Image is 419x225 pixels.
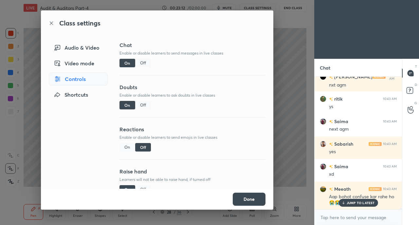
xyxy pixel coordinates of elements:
p: Learners will not be able to raise hand, if turned off [119,177,265,183]
h6: Saima [333,163,348,170]
img: 6e9adfddb3c34dcca59e6e041f344c18.jpg [320,96,326,102]
h3: Chat [119,41,265,49]
img: 3 [320,141,326,147]
h6: ritik [333,95,342,102]
div: On [119,143,135,152]
div: 10:43 AM [383,120,397,123]
div: Video mode [49,57,108,70]
div: On [119,59,135,67]
h6: Sabarish [333,140,353,147]
img: iconic-light.a09c19a4.png [373,75,386,79]
p: Enable or disable learners to send emojis in live classes [119,135,265,140]
img: no-rating-badge.077c3623.svg [329,187,333,191]
div: On [119,185,135,194]
div: Controls [49,72,108,86]
img: iconic-light.a09c19a4.png [369,142,382,146]
div: 10:43 AM [383,165,397,169]
div: 10:43 AM [387,73,397,81]
p: D [415,82,417,87]
h2: Class settings [59,18,100,28]
p: Chat [315,59,336,76]
p: Enable or disable learners to ask doubts in live classes [119,92,265,98]
p: T [415,64,417,69]
p: Enable or disable learners to send messages in live classes [119,50,265,56]
div: Off [135,185,151,194]
img: no-rating-badge.077c3623.svg [329,120,333,123]
div: xd [329,171,397,178]
div: Off [135,101,151,109]
h3: Reactions [119,125,265,133]
h6: [PERSON_NAME] [333,73,373,80]
img: 62926b773acf452eba01c796c3415993.jpg [320,73,326,80]
div: nxt agm [329,82,397,88]
img: 8d0057fe0abd4458b08cf7e5882c8aef.jpg [320,163,326,170]
p: JUMP TO LATEST [347,201,375,205]
img: no-rating-badge.077c3623.svg [329,75,333,79]
h6: Meeath [333,185,351,192]
div: ys [329,104,397,110]
div: Audio & Video [49,41,108,54]
div: 10:43 AM [383,142,397,146]
div: next agm [329,126,397,133]
img: no-rating-badge.077c3623.svg [329,142,333,146]
img: iconic-light.a09c19a4.png [369,187,382,191]
h3: Raise hand [119,168,265,175]
div: yes [329,149,397,155]
img: b537c7b5524d4107a53ab31f909b35fa.jpg [320,186,326,192]
div: Shortcuts [49,88,108,101]
div: 10:43 AM [383,187,397,191]
div: Off [135,59,151,67]
img: no-rating-badge.077c3623.svg [329,165,333,169]
div: grid [315,77,402,210]
h6: Saima [333,118,348,125]
div: 10:43 AM [383,97,397,101]
div: On [119,101,135,109]
h3: Doubts [119,83,265,91]
p: G [414,101,417,105]
img: 8d0057fe0abd4458b08cf7e5882c8aef.jpg [320,118,326,125]
button: Done [233,193,265,206]
div: Off [135,143,151,152]
div: Aap bohot confuse kar rahe ho😭😭 [329,194,397,206]
img: no-rating-badge.077c3623.svg [329,97,333,101]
